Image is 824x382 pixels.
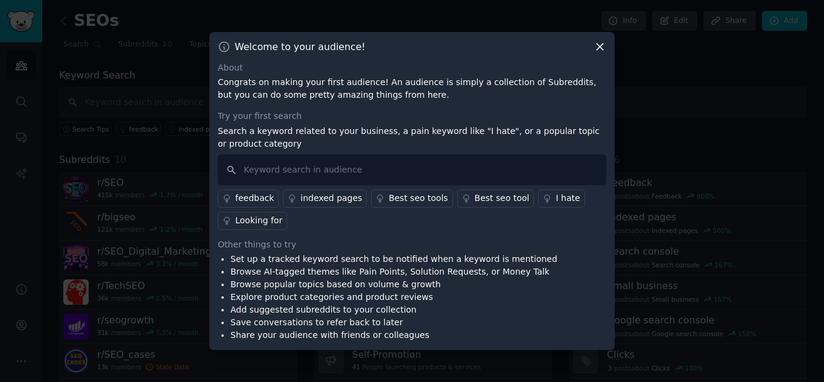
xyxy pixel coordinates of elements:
[218,238,606,251] div: Other things to try
[457,189,534,208] a: Best seo tool
[230,304,557,316] li: Add suggested subreddits to your collection
[218,125,606,150] p: Search a keyword related to your business, a pain keyword like "I hate", or a popular topic or pr...
[218,212,287,230] a: Looking for
[556,192,580,205] div: I hate
[218,154,606,185] input: Keyword search in audience
[230,316,557,329] li: Save conversations to refer back to later
[475,192,530,205] div: Best seo tool
[235,192,274,205] div: feedback
[230,278,557,291] li: Browse popular topics based on volume & growth
[218,110,606,123] div: Try your first search
[218,62,606,74] div: About
[230,253,557,266] li: Set up a tracked keyword search to be notified when a keyword is mentioned
[235,40,366,53] h3: Welcome to your audience!
[538,189,585,208] a: I hate
[230,291,557,304] li: Explore product categories and product reviews
[230,266,557,278] li: Browse AI-tagged themes like Pain Points, Solution Requests, or Money Talk
[218,189,279,208] a: feedback
[230,329,557,342] li: Share your audience with friends or colleagues
[235,214,282,227] div: Looking for
[371,189,452,208] a: Best seo tools
[300,192,362,205] div: indexed pages
[388,192,448,205] div: Best seo tools
[218,76,606,101] p: Congrats on making your first audience! An audience is simply a collection of Subreddits, but you...
[283,189,367,208] a: indexed pages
